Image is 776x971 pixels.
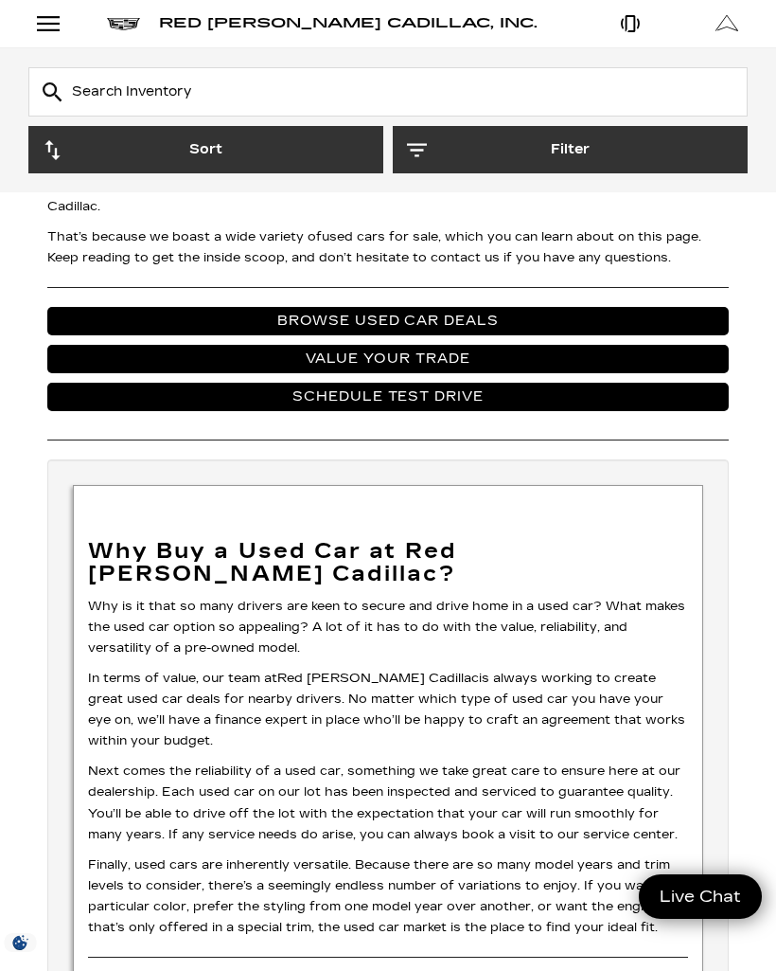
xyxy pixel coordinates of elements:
p: That’s because we boast a wide variety of , which you can learn about on this page. Keep reading ... [47,226,729,268]
p: Finally, used cars are inherently versatile. Because there are so many model years and trim level... [88,854,688,938]
p: Next comes the reliability of a used car, something we take great care to ensure here at our deal... [88,761,688,844]
p: In terms of value, our team at is always working to create great used car deals for nearby driver... [88,668,688,751]
a: Schedule Test Drive [47,383,729,411]
a: Red [PERSON_NAME] Cadillac [277,671,479,686]
p: Why is it that so many drivers are keen to secure and drive home in a used car? What makes the us... [88,596,688,658]
a: Red [PERSON_NAME] Cadillac, Inc. [159,10,538,37]
a: Browse Used Car Deals [47,307,729,335]
a: Value Your Trade [47,345,729,373]
input: Search Inventory [28,67,748,117]
a: Cadillac logo [107,10,140,37]
span: Red [PERSON_NAME] Cadillac, Inc. [159,15,538,31]
a: Live Chat [639,874,762,919]
strong: Why Buy a Used Car at Red [PERSON_NAME] Cadillac? [88,538,457,586]
p: ​ [88,500,688,521]
button: Filter [393,126,748,173]
button: Sort [28,126,383,173]
img: Cadillac logo [107,18,140,30]
a: used cars for sale [322,229,438,244]
span: Live Chat [650,886,750,908]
